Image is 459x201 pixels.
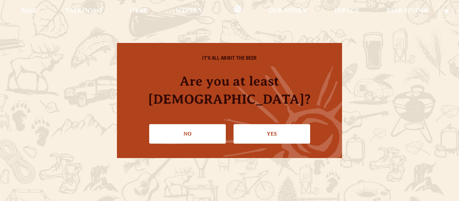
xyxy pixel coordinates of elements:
[65,8,102,14] span: Taprooms
[149,124,226,144] a: No
[387,8,429,14] span: Beer Finder
[264,4,311,19] a: Our Story
[61,4,107,19] a: Taprooms
[171,4,207,19] a: Winery
[130,72,329,108] h4: Are you at least [DEMOGRAPHIC_DATA]?
[130,56,329,62] h6: IT'S ALL ABOUT THE BEER
[176,8,203,14] span: Winery
[17,4,42,19] a: Beer
[125,4,153,19] a: Gear
[330,4,364,19] a: Impact
[268,8,307,14] span: Our Story
[21,8,38,14] span: Beer
[382,4,433,19] a: Beer Finder
[234,124,310,144] a: Confirm I'm 21 or older
[334,8,359,14] span: Impact
[225,4,250,19] a: Odell Home
[130,8,148,14] span: Gear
